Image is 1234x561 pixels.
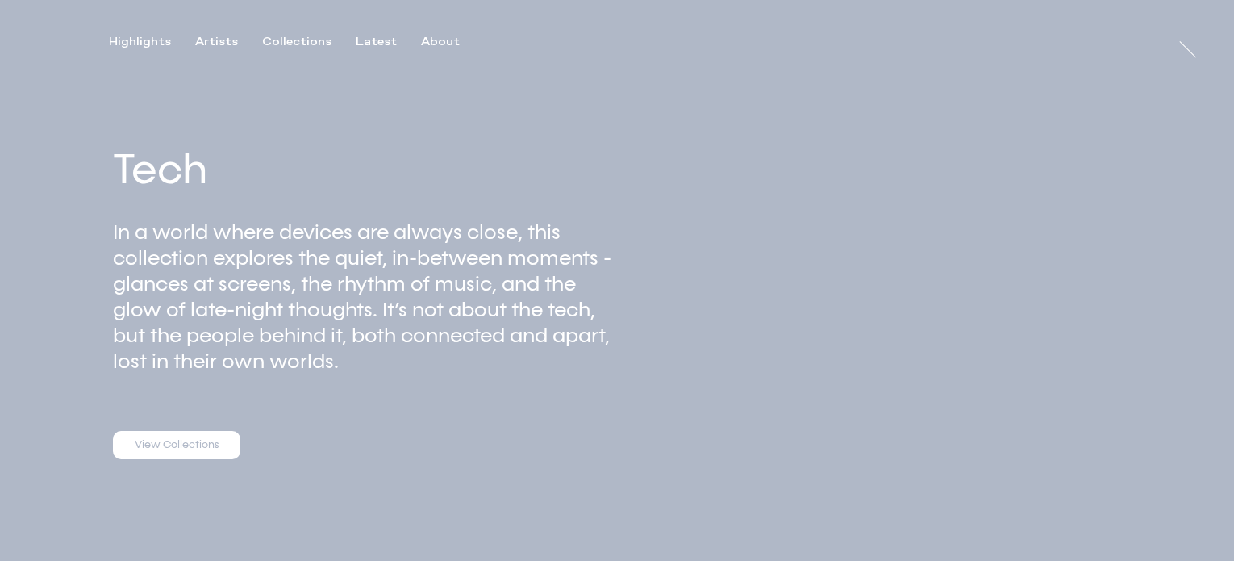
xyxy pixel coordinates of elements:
[356,35,397,49] div: Latest
[262,35,356,49] button: Collections
[113,431,240,460] a: View Collections
[356,35,421,49] button: Latest
[421,35,460,49] div: About
[113,220,617,375] p: In a world where devices are always close, this collection explores the quiet, in-between moments...
[195,35,262,49] button: Artists
[262,35,331,49] div: Collections
[195,35,238,49] div: Artists
[113,141,617,199] h2: Tech
[109,35,171,49] div: Highlights
[421,35,484,49] button: About
[109,35,195,49] button: Highlights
